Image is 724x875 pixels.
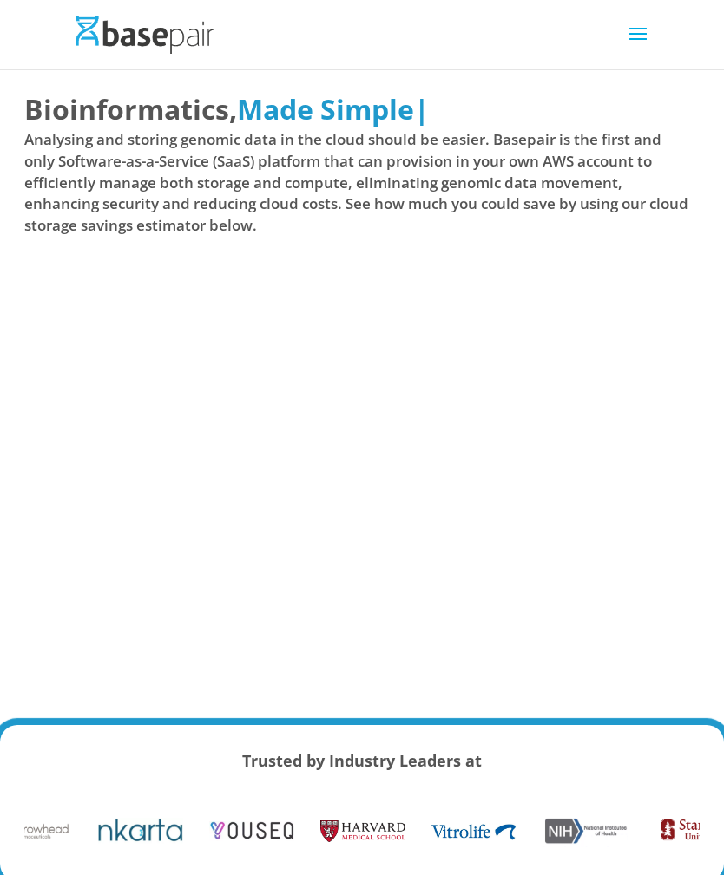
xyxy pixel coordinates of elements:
[237,90,414,127] span: Made Simple
[76,16,214,53] img: Basepair
[24,298,688,671] iframe: Basepair - NGS Analysis Simplified
[24,129,688,236] span: Analysing and storing genomic data in the cloud should be easier. Basepair is the first and only ...
[242,750,482,771] strong: Trusted by Industry Leaders at
[414,90,430,127] span: |
[24,89,237,129] span: Bioinformatics,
